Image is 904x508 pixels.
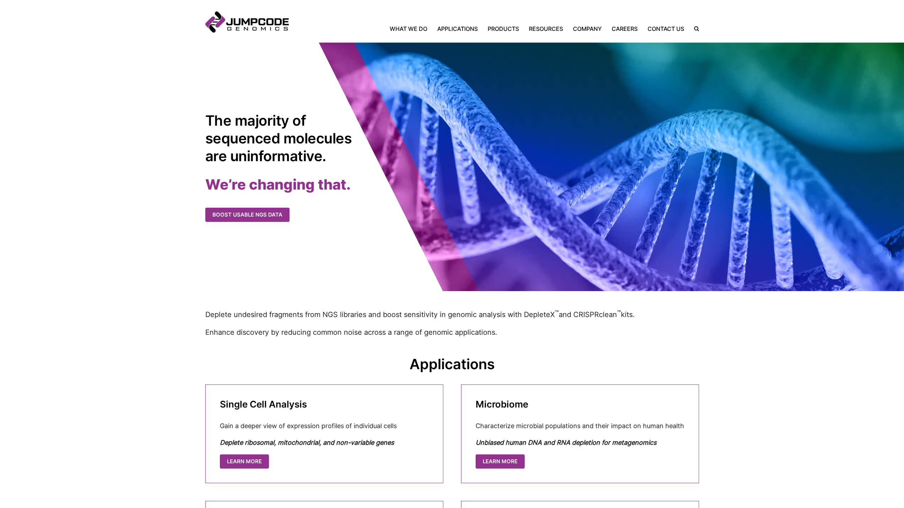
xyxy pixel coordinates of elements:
a: What We Do [390,24,432,33]
em: Unbiased human DNA and RNA depletion for metagenomics [476,439,656,446]
p: Characterize microbial populations and their impact on human health [476,421,684,431]
a: Products [483,24,524,33]
a: Learn More [220,454,269,469]
sup: ™ [617,310,621,316]
p: Deplete undesired fragments from NGS libraries and boost sensitivity in genomic analysis with Dep... [205,309,699,320]
a: Company [568,24,607,33]
nav: Primary Navigation [289,24,689,33]
a: Resources [524,24,568,33]
h2: Applications [205,355,699,373]
a: Applications [432,24,483,33]
h3: Microbiome [476,399,684,410]
a: Learn More [476,454,525,469]
h1: The majority of sequenced molecules are uninformative. [205,112,356,165]
sup: ™ [555,310,559,316]
label: Search the site. [689,26,699,31]
a: Contact Us [643,24,689,33]
h3: Single Cell Analysis [220,399,429,410]
p: Enhance discovery by reducing common noise across a range of genomic applications. [205,327,699,338]
p: Gain a deeper view of expression profiles of individual cells [220,421,429,431]
a: Boost usable NGS data [205,208,289,222]
a: Careers [607,24,643,33]
h2: We’re changing that. [205,176,452,193]
em: Deplete ribosomal, mitochondrial, and non-variable genes [220,439,394,446]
